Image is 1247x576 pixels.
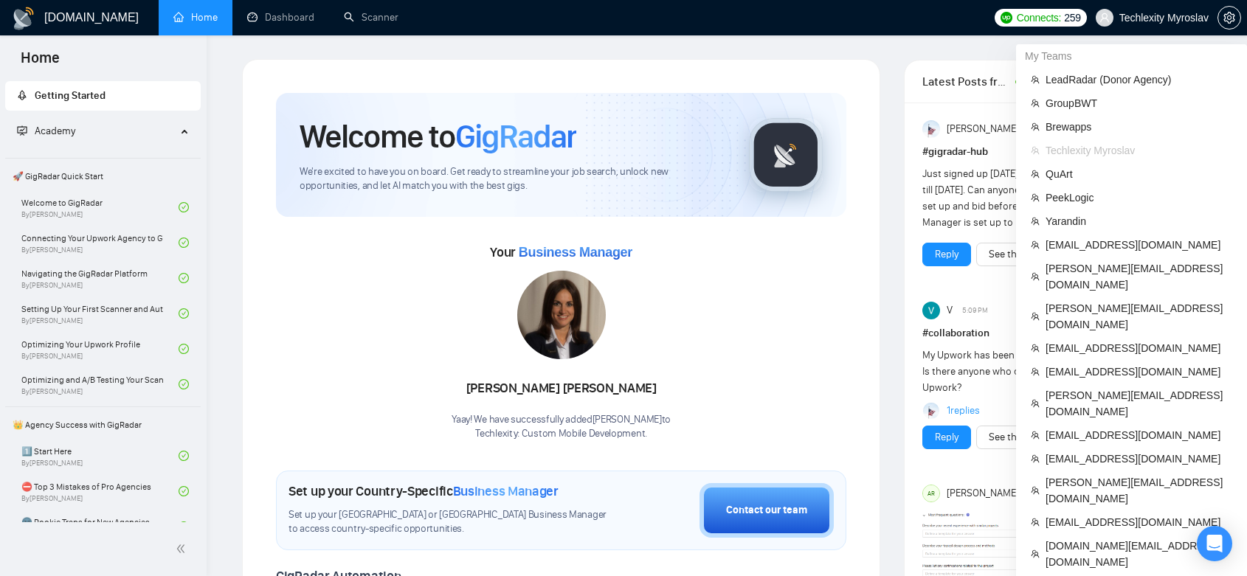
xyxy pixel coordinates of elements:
a: homeHome [173,11,218,24]
span: team [1031,518,1040,527]
span: Brewapps [1046,119,1232,135]
button: Contact our team [700,483,834,538]
span: Getting Started [35,89,106,102]
span: QuArt [1046,166,1232,182]
span: check-circle [179,344,189,354]
span: team [1031,122,1040,131]
span: team [1031,272,1040,281]
span: PeekLogic [1046,190,1232,206]
button: Reply [922,243,971,266]
span: [PERSON_NAME] [947,121,1019,137]
span: 👑 Agency Success with GigRadar [7,410,199,440]
span: [EMAIL_ADDRESS][DOMAIN_NAME] [1046,340,1232,356]
img: 1686179957054-139.jpg [517,271,606,359]
span: rocket [17,90,27,100]
button: See the details [976,426,1066,449]
span: 🚀 GigRadar Quick Start [7,162,199,191]
span: Business Manager [519,245,632,260]
a: Reply [935,246,958,263]
span: 5:09 PM [962,304,988,317]
img: upwork-logo.png [1001,12,1012,24]
div: Just signed up [DATE], my onboarding call is not till [DATE]. Can anyone help me to get started t... [922,166,1139,231]
span: GroupBWT [1046,95,1232,111]
a: 1️⃣ Start HereBy[PERSON_NAME] [21,440,179,472]
span: check-circle [179,486,189,496]
a: 🌚 Rookie Traps for New Agencies [21,510,179,543]
span: team [1031,399,1040,408]
span: team [1031,99,1040,108]
a: Welcome to GigRadarBy[PERSON_NAME] [21,191,179,223]
a: dashboardDashboard [247,11,314,24]
a: Reply [935,429,958,445]
span: team [1031,367,1040,376]
span: [PERSON_NAME][EMAIL_ADDRESS][DOMAIN_NAME] [1046,387,1232,420]
span: check-circle [179,237,189,248]
div: Yaay! We have successfully added [PERSON_NAME] to [452,413,671,441]
a: See the details [989,429,1054,445]
span: check-circle [179,451,189,461]
span: LeadRadar (Donor Agency) [1046,72,1232,88]
span: Techlexity Myroslav [1046,142,1232,159]
span: [DOMAIN_NAME][EMAIL_ADDRESS][DOMAIN_NAME] [1046,538,1232,570]
img: V [922,302,940,319]
span: team [1031,549,1040,558]
span: [PERSON_NAME][EMAIL_ADDRESS][DOMAIN_NAME] [1046,474,1232,507]
img: Anisuzzaman Khan [923,403,939,419]
button: Reply [922,426,971,449]
span: check-circle [179,273,189,283]
p: Techlexity: Custom Mobile Development . [452,427,671,441]
img: logo [12,7,35,30]
div: Contact our team [726,502,807,518]
span: Connects: [1017,10,1061,26]
h1: # gigradar-hub [922,144,1193,160]
span: check-circle [179,521,189,532]
span: [EMAIL_ADDRESS][DOMAIN_NAME] [1046,237,1232,253]
span: Set up your [GEOGRAPHIC_DATA] or [GEOGRAPHIC_DATA] Business Manager to access country-specific op... [289,508,616,536]
div: My Teams [1016,44,1247,68]
span: [EMAIL_ADDRESS][DOMAIN_NAME] [1046,364,1232,380]
div: Open Intercom Messenger [1197,526,1232,561]
span: team [1031,486,1040,495]
span: 259 [1064,10,1080,26]
span: check-circle [179,379,189,389]
a: setting [1217,12,1241,24]
button: See the details [976,243,1066,266]
a: See the details [989,246,1054,263]
span: team [1031,240,1040,249]
a: Optimizing Your Upwork ProfileBy[PERSON_NAME] [21,333,179,365]
span: We're excited to have you on board. Get ready to streamline your job search, unlock new opportuni... [300,165,725,193]
span: [EMAIL_ADDRESS][DOMAIN_NAME] [1046,451,1232,467]
span: [EMAIL_ADDRESS][DOMAIN_NAME] [1046,427,1232,443]
span: V [947,302,953,319]
span: GigRadar [455,117,576,156]
span: team [1031,193,1040,202]
span: double-left [176,541,190,556]
span: team [1031,217,1040,226]
span: Home [9,47,72,78]
span: fund-projection-screen [17,125,27,136]
span: Yarandin [1046,213,1232,229]
span: Academy [35,125,75,137]
span: check-circle [179,308,189,319]
span: [PERSON_NAME][EMAIL_ADDRESS][DOMAIN_NAME] [1046,260,1232,293]
div: My Upwork has been closed by my mistake Is there anyone who can collaborate with me on Upwork? [922,347,1139,396]
a: 1replies [947,403,980,418]
span: team [1031,75,1040,84]
img: gigradar-logo.png [749,118,823,192]
div: AR [923,485,939,502]
li: Getting Started [5,81,201,111]
h1: # collaboration [922,325,1193,341]
div: [PERSON_NAME] [PERSON_NAME] [452,376,671,401]
span: setting [1218,12,1240,24]
a: Setting Up Your First Scanner and Auto-BidderBy[PERSON_NAME] [21,297,179,330]
span: [EMAIL_ADDRESS][DOMAIN_NAME] [1046,514,1232,530]
span: Business Manager [453,483,559,499]
h1: Set up your Country-Specific [289,483,559,499]
span: team [1031,312,1040,321]
a: ⛔ Top 3 Mistakes of Pro AgenciesBy[PERSON_NAME] [21,475,179,507]
span: team [1031,344,1040,353]
span: team [1031,454,1040,463]
h1: Welcome to [300,117,576,156]
span: Academy [17,125,75,137]
span: user [1099,13,1110,23]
